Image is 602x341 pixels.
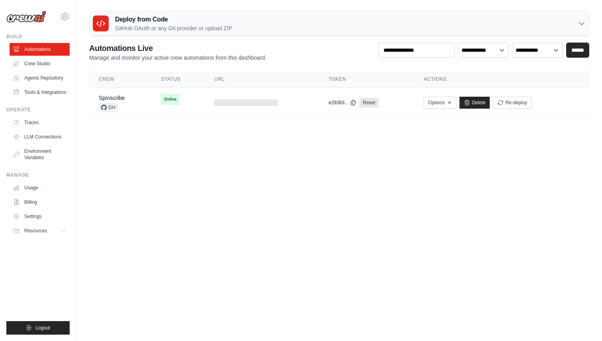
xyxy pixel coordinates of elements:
[414,71,589,88] th: Actions
[115,15,232,24] h3: Deploy from Code
[10,131,70,143] a: LLM Connections
[10,86,70,99] a: Tools & Integrations
[328,99,356,106] button: e29363...
[10,181,70,194] a: Usage
[360,98,378,107] a: Reset
[35,325,50,331] span: Logout
[459,97,490,109] a: Delete
[10,57,70,70] a: Crew Studio
[10,145,70,164] a: Environment Variables
[115,24,232,32] p: GitHub OAuth or any Git provider or upload ZIP
[493,97,532,109] button: Re-deploy
[6,321,70,335] button: Logout
[99,103,118,111] span: GH
[99,95,125,101] a: Spinscribe
[319,71,414,88] th: Token
[89,71,151,88] th: Crew
[10,224,70,237] button: Resources
[89,43,266,54] h2: Automations Live
[161,94,180,105] span: Online
[6,172,70,178] div: Manage
[89,54,266,62] p: Manage and monitor your active crew automations from this dashboard.
[10,72,70,84] a: Agents Repository
[10,210,70,223] a: Settings
[24,228,47,234] span: Resources
[151,71,205,88] th: Status
[10,43,70,56] a: Automations
[6,11,46,23] img: Logo
[10,196,70,208] a: Billing
[10,116,70,129] a: Traces
[6,107,70,113] div: Operate
[424,97,456,109] button: Options
[6,33,70,40] div: Build
[205,71,319,88] th: URL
